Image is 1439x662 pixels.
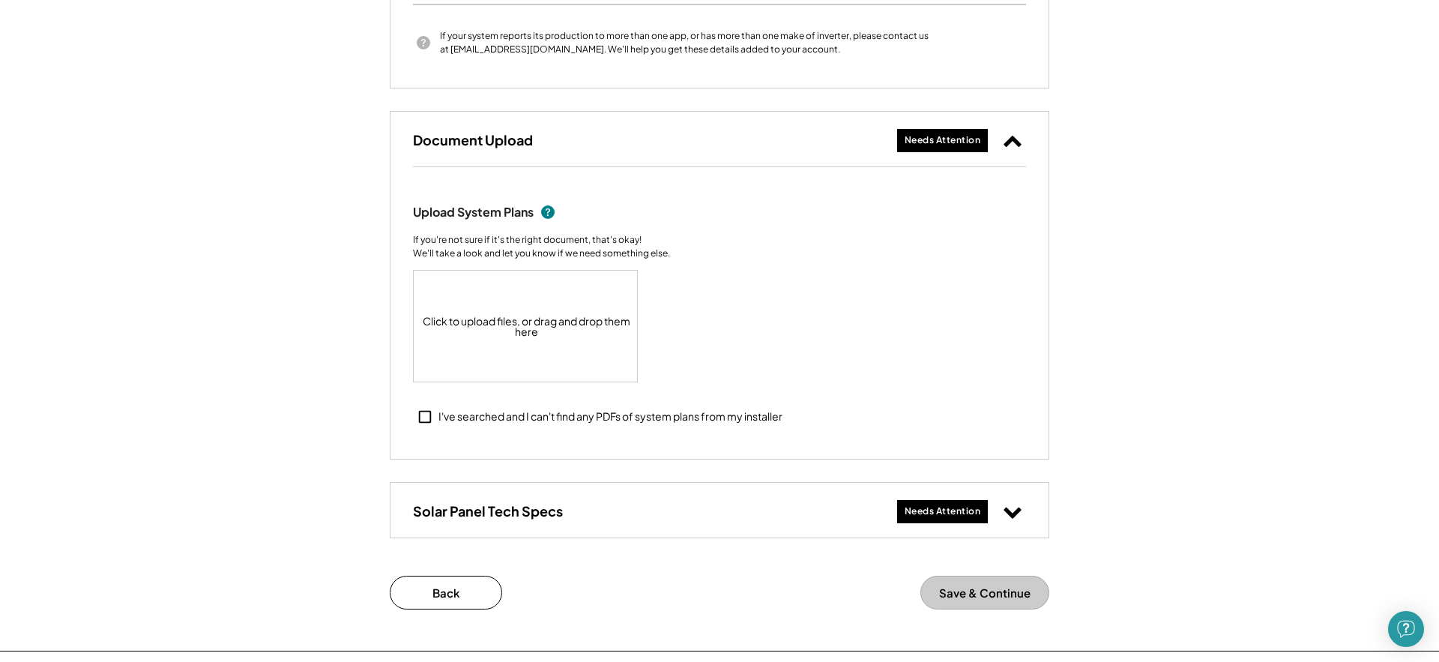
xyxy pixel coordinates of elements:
[413,131,533,148] h3: Document Upload
[905,134,981,147] div: Needs Attention
[1388,611,1424,647] div: Open Intercom Messenger
[920,576,1049,610] button: Save & Continue
[438,409,782,424] div: I've searched and I can't find any PDFs of system plans from my installer
[414,271,639,382] div: Click to upload files, or drag and drop them here
[440,29,930,56] div: If your system reports its production to more than one app, or has more than one make of inverter...
[905,505,981,518] div: Needs Attention
[390,576,502,610] button: Back
[413,502,563,520] h3: Solar Panel Tech Specs
[413,233,670,260] div: If you're not sure if it's the right document, that's okay! We'll take a look and let you know if...
[413,205,534,220] div: Upload System Plans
